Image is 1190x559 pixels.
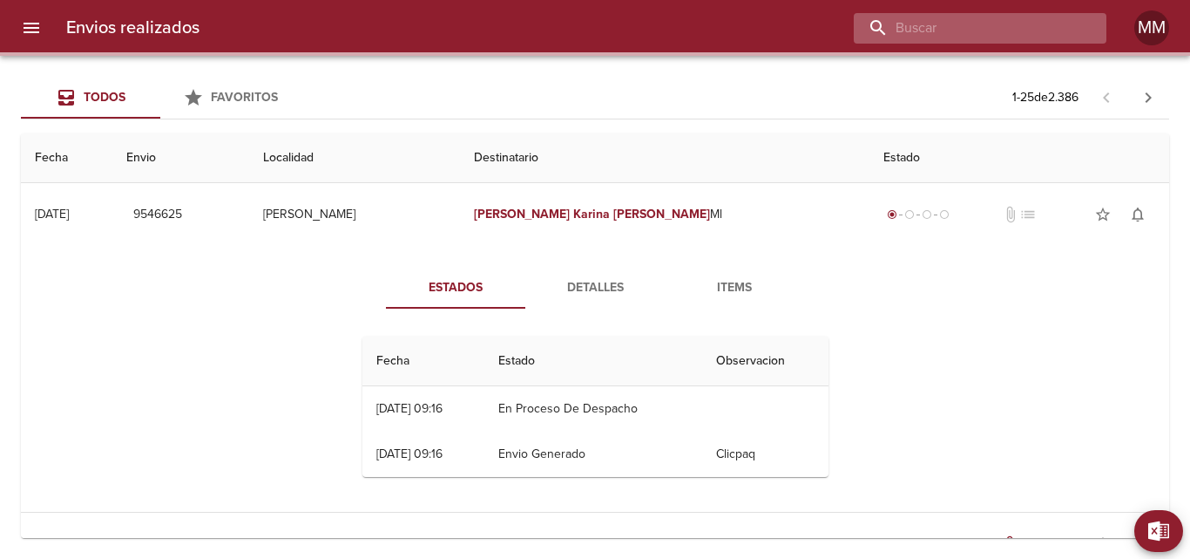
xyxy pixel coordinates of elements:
[249,183,459,246] td: [PERSON_NAME]
[883,535,953,553] div: Entregado
[35,207,69,222] div: [DATE]
[460,183,870,246] td: Ml
[1085,88,1127,106] span: Pagina anterior
[211,90,278,105] span: Favoritos
[1012,89,1078,106] p: 1 - 25 de 2.386
[1129,206,1146,223] span: notifications_none
[133,204,182,226] span: 9546625
[1085,197,1120,232] button: Agregar a favoritos
[84,90,125,105] span: Todos
[1002,206,1019,223] span: No tiene documentos adjuntos
[474,207,571,222] em: [PERSON_NAME]
[66,14,199,42] h6: Envios realizados
[21,77,300,119] div: Tabs Envios
[1094,206,1112,223] span: star_border
[484,432,702,477] td: Envio Generado
[484,386,702,432] td: En Proceso De Despacho
[613,207,710,222] em: [PERSON_NAME]
[1134,10,1169,45] div: MM
[126,199,189,231] button: 9546625
[1134,10,1169,45] div: Abrir información de usuario
[10,7,52,49] button: menu
[1127,77,1169,119] span: Pagina siguiente
[112,133,249,183] th: Envio
[1129,535,1146,553] span: notifications_none
[1094,535,1112,553] span: star_border
[362,337,485,386] th: Fecha
[869,133,1169,183] th: Estado
[1002,535,1019,553] span: Tiene documentos adjuntos
[904,209,915,220] span: radio_button_unchecked
[702,432,828,477] td: Clicpaq
[1019,535,1037,553] span: No tiene pedido asociado
[376,401,443,416] div: [DATE] 09:16
[922,209,932,220] span: radio_button_unchecked
[460,133,870,183] th: Destinatario
[883,206,953,223] div: Generado
[1019,206,1037,223] span: No tiene pedido asociado
[887,209,897,220] span: radio_button_checked
[1120,197,1155,232] button: Activar notificaciones
[939,209,950,220] span: radio_button_unchecked
[702,337,828,386] th: Observacion
[484,337,702,386] th: Estado
[35,536,69,551] div: [DATE]
[536,277,654,299] span: Detalles
[21,133,112,183] th: Fecha
[396,277,515,299] span: Estados
[133,534,183,556] span: 9489085
[565,536,662,551] em: [PERSON_NAME]
[854,13,1077,44] input: buscar
[386,267,804,309] div: Tabs detalle de guia
[362,337,828,477] table: Tabla de seguimiento
[1134,510,1183,552] button: Exportar Excel
[573,207,610,222] em: Karina
[675,277,794,299] span: Items
[249,133,459,183] th: Localidad
[376,447,443,461] div: [DATE] 09:16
